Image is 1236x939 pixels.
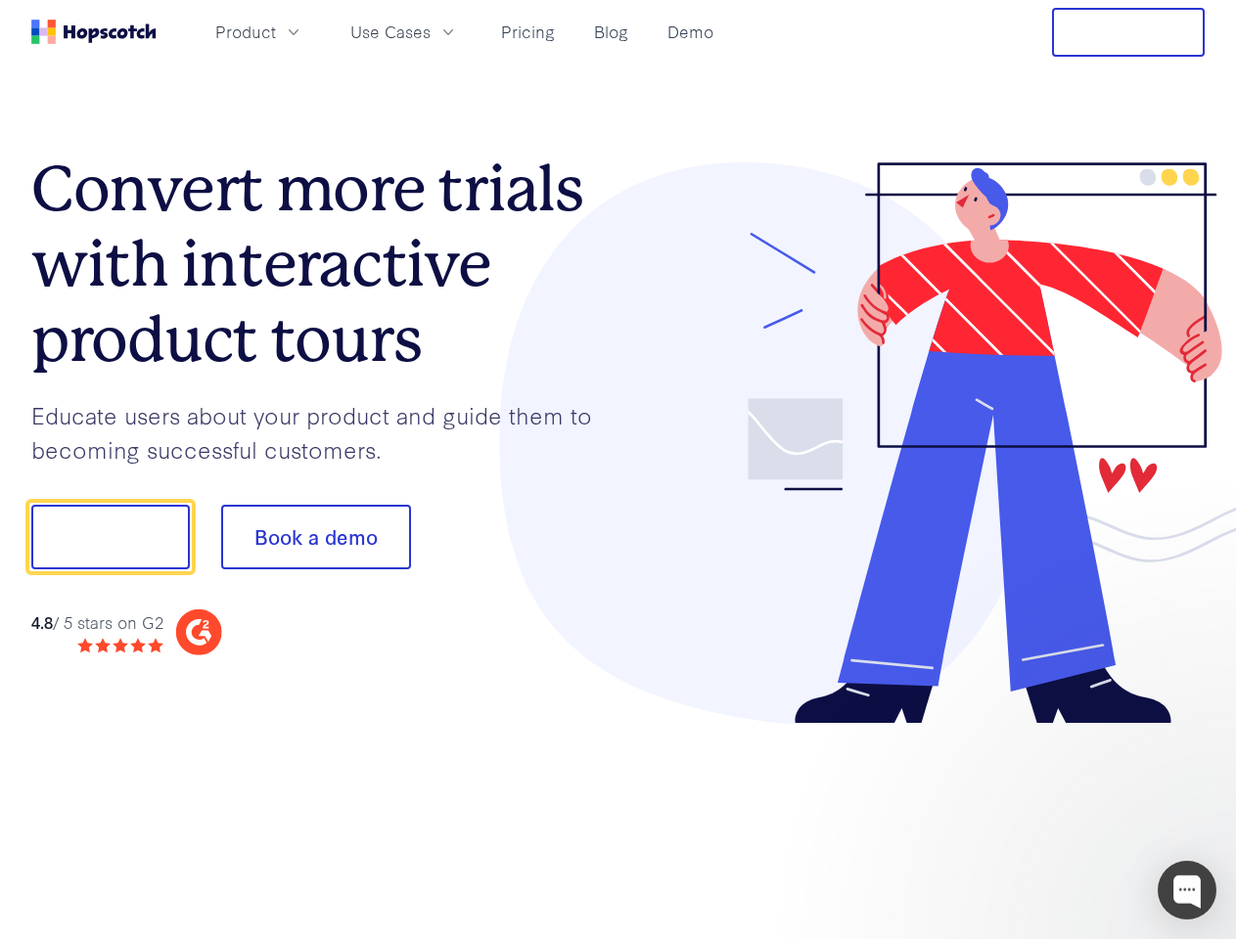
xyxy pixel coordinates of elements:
button: Use Cases [339,16,470,48]
button: Show me! [31,505,190,569]
span: Product [215,20,276,44]
a: Pricing [493,16,563,48]
button: Book a demo [221,505,411,569]
strong: 4.8 [31,610,53,633]
a: Demo [660,16,721,48]
a: Home [31,20,157,44]
h1: Convert more trials with interactive product tours [31,152,618,377]
a: Blog [586,16,636,48]
div: / 5 stars on G2 [31,610,163,635]
button: Product [204,16,315,48]
span: Use Cases [350,20,431,44]
button: Free Trial [1052,8,1205,57]
p: Educate users about your product and guide them to becoming successful customers. [31,398,618,466]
